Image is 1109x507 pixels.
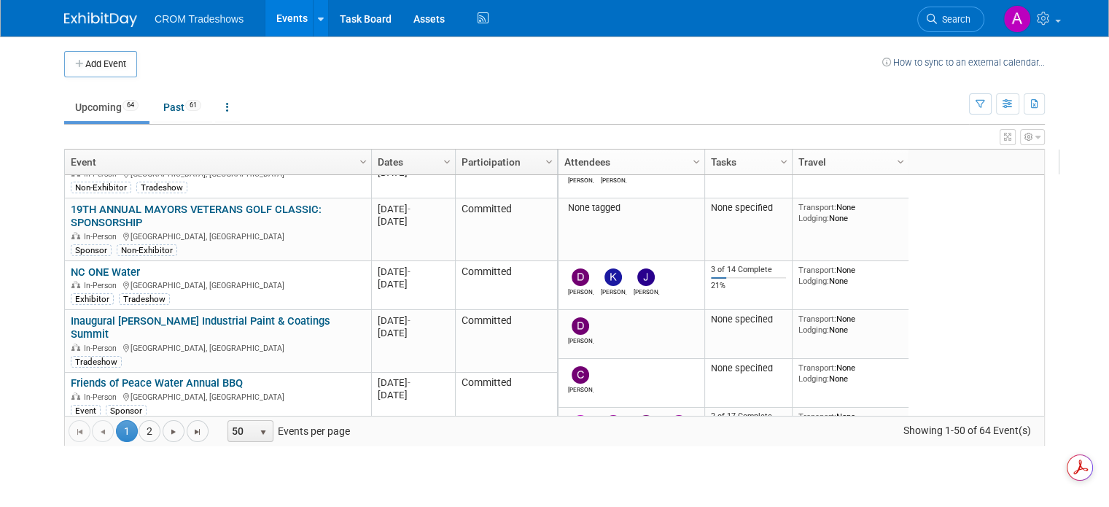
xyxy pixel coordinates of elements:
[117,244,177,256] div: Non-Exhibitor
[257,427,269,438] span: select
[408,315,410,326] span: -
[455,310,557,373] td: Committed
[798,265,836,275] span: Transport:
[356,150,372,171] a: Column Settings
[798,202,836,212] span: Transport:
[798,363,836,373] span: Transport:
[572,415,589,433] img: Alexander Ciasca
[122,100,139,111] span: 64
[917,7,984,32] a: Search
[564,150,695,174] a: Attendees
[71,392,80,400] img: In-Person Event
[168,426,179,438] span: Go to the next page
[798,374,829,384] span: Lodging:
[572,317,589,335] img: Daniel Haugland
[116,420,138,442] span: 1
[378,389,448,401] div: [DATE]
[455,198,557,261] td: Committed
[71,279,365,291] div: [GEOGRAPHIC_DATA], [GEOGRAPHIC_DATA]
[542,150,558,171] a: Column Settings
[378,150,445,174] a: Dates
[690,156,702,168] span: Column Settings
[71,314,330,341] a: Inaugural [PERSON_NAME] Industrial Paint & Coatings Summit
[139,420,160,442] a: 2
[455,373,557,422] td: Committed
[64,12,137,27] img: ExhibitDay
[106,405,147,417] div: Sponsor
[893,150,909,171] a: Column Settings
[71,150,362,174] a: Event
[187,420,209,442] a: Go to the last page
[798,213,829,223] span: Lodging:
[601,174,626,184] div: Tod Green
[689,150,705,171] a: Column Settings
[378,266,448,278] div: [DATE]
[209,420,365,442] span: Events per page
[890,420,1044,441] span: Showing 1-50 of 64 Event(s)
[84,281,121,290] span: In-Person
[74,426,85,438] span: Go to the first page
[798,276,829,286] span: Lodging:
[778,156,790,168] span: Column Settings
[798,202,903,223] div: None None
[92,420,114,442] a: Go to the previous page
[937,14,970,25] span: Search
[152,93,212,121] a: Past61
[711,202,787,214] div: None specified
[777,150,793,171] a: Column Settings
[228,421,253,441] span: 50
[441,156,453,168] span: Column Settings
[97,426,109,438] span: Go to the previous page
[798,411,836,422] span: Transport:
[71,266,140,279] a: NC ONE Water
[378,203,448,215] div: [DATE]
[71,281,80,288] img: In-Person Event
[408,377,410,388] span: -
[440,150,456,171] a: Column Settings
[711,150,782,174] a: Tasks
[185,100,201,111] span: 61
[192,426,203,438] span: Go to the last page
[378,376,448,389] div: [DATE]
[564,202,699,214] div: None tagged
[568,286,594,295] div: Daniel Austria
[71,341,365,354] div: [GEOGRAPHIC_DATA], [GEOGRAPHIC_DATA]
[711,411,787,422] div: 2 of 17 Complete
[71,390,365,403] div: [GEOGRAPHIC_DATA], [GEOGRAPHIC_DATA]
[71,293,114,305] div: Exhibitor
[711,314,787,325] div: None specified
[601,286,626,295] div: Kelly Lee
[568,335,594,344] div: Daniel Haugland
[84,392,121,402] span: In-Person
[119,293,170,305] div: Tradeshow
[408,204,410,214] span: -
[895,156,906,168] span: Column Settings
[163,420,184,442] a: Go to the next page
[71,356,122,368] div: Tradeshow
[357,156,369,168] span: Column Settings
[155,13,244,25] span: CROM Tradeshows
[408,266,410,277] span: -
[798,150,899,174] a: Travel
[568,384,594,393] div: Cameron Kenyon
[798,363,903,384] div: None None
[71,232,80,239] img: In-Person Event
[798,325,829,335] span: Lodging:
[798,314,903,335] div: None None
[462,150,548,174] a: Participation
[71,203,322,230] a: 19TH ANNUAL MAYORS VETERANS GOLF CLASSIC: SPONSORSHIP
[634,286,659,295] div: Josh Homes
[798,314,836,324] span: Transport:
[64,51,137,77] button: Add Event
[69,420,90,442] a: Go to the first page
[64,93,149,121] a: Upcoming64
[455,261,557,310] td: Committed
[71,405,101,417] div: Event
[568,174,594,184] div: Branden Peterson
[711,265,787,275] div: 3 of 14 Complete
[637,268,655,286] img: Josh Homes
[84,232,121,241] span: In-Person
[136,182,187,193] div: Tradeshow
[1003,5,1031,33] img: Alicia Walker
[378,314,448,327] div: [DATE]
